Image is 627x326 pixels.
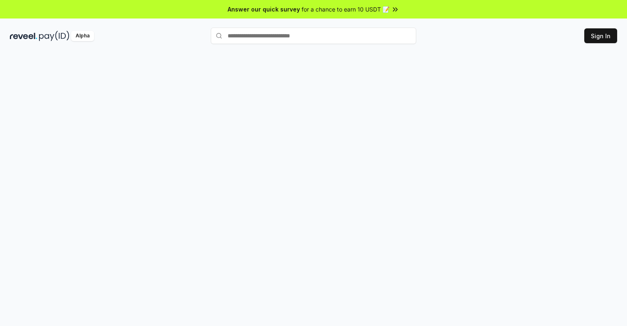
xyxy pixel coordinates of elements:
[39,31,69,41] img: pay_id
[228,5,300,14] span: Answer our quick survey
[584,28,617,43] button: Sign In
[302,5,390,14] span: for a chance to earn 10 USDT 📝
[71,31,94,41] div: Alpha
[10,31,37,41] img: reveel_dark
